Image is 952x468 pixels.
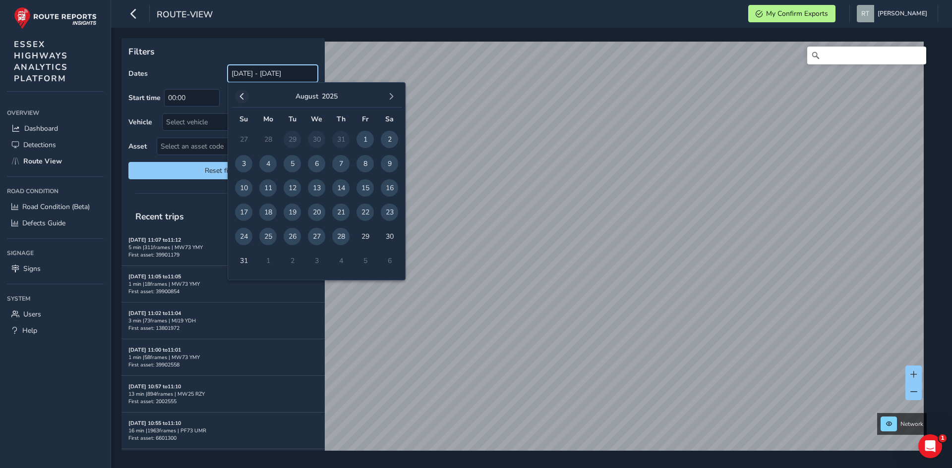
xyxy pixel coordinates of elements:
span: Select an asset code [157,138,301,155]
span: Th [337,114,346,124]
span: 14 [332,179,350,197]
span: First asset: 39902558 [128,361,179,368]
span: Recent trips [128,204,191,229]
span: Help [22,326,37,335]
span: First asset: 13801972 [128,324,179,332]
a: Help [7,322,104,339]
span: 12 [284,179,301,197]
span: 16 [381,179,398,197]
span: 27 [308,228,325,245]
strong: [DATE] 11:07 to 11:12 [128,236,181,244]
span: 31 [235,252,252,269]
span: 2 [381,131,398,148]
span: 13 [308,179,325,197]
a: Detections [7,137,104,153]
label: Dates [128,69,148,78]
span: 7 [332,155,350,172]
button: My Confirm Exports [748,5,835,22]
button: Reset filters [128,162,318,179]
span: 1 [939,434,947,442]
span: Su [239,114,248,124]
span: Mo [263,114,273,124]
span: 9 [381,155,398,172]
span: First asset: 39900854 [128,288,179,295]
span: 19 [284,204,301,221]
div: 1 min | 18 frames | MW73 YMY [128,280,318,288]
span: Fr [362,114,368,124]
span: Detections [23,140,56,150]
label: Start time [128,93,161,103]
span: 26 [284,228,301,245]
span: 25 [259,228,277,245]
div: Select vehicle [163,114,301,130]
button: [PERSON_NAME] [857,5,931,22]
span: First asset: 39901179 [128,251,179,259]
img: diamond-layout [857,5,874,22]
span: Tu [289,114,297,124]
span: Signs [23,264,41,273]
input: Search [807,47,926,64]
div: 3 min | 73 frames | MJ19 YDH [128,317,318,324]
span: 8 [357,155,374,172]
span: Reset filters [136,166,310,175]
iframe: Intercom live chat [918,434,942,458]
span: ESSEX HIGHWAYS ANALYTICS PLATFORM [14,39,68,84]
span: First asset: 2002555 [128,398,177,405]
button: 2025 [322,92,338,101]
span: We [311,114,322,124]
span: 29 [357,228,374,245]
button: August [296,92,318,101]
div: 1 min | 58 frames | MW73 YMY [128,354,318,361]
strong: [DATE] 11:02 to 11:04 [128,310,181,317]
strong: [DATE] 11:00 to 11:01 [128,346,181,354]
span: 10 [235,179,252,197]
span: 6 [308,155,325,172]
span: Defects Guide [22,218,65,228]
label: Vehicle [128,117,152,127]
span: Route View [23,156,62,166]
span: Dashboard [24,124,58,133]
span: [PERSON_NAME] [878,5,927,22]
div: 13 min | 894 frames | MW25 RZY [128,390,318,398]
span: 15 [357,179,374,197]
a: Defects Guide [7,215,104,231]
span: 24 [235,228,252,245]
a: Road Condition (Beta) [7,199,104,215]
a: Route View [7,153,104,169]
span: Network [900,420,923,428]
canvas: Map [125,42,924,462]
p: Filters [128,45,318,58]
img: rr logo [14,7,97,29]
span: 1 [357,131,374,148]
strong: [DATE] 11:05 to 11:05 [128,273,181,280]
div: 16 min | 1963 frames | PF73 UMR [128,427,318,434]
div: Road Condition [7,184,104,199]
span: 4 [259,155,277,172]
span: 3 [235,155,252,172]
div: Overview [7,105,104,120]
span: 28 [332,228,350,245]
a: Users [7,306,104,322]
span: First asset: 6601300 [128,434,177,442]
label: Asset [128,142,147,151]
span: Sa [385,114,394,124]
span: 5 [284,155,301,172]
span: 23 [381,204,398,221]
span: route-view [157,8,213,22]
span: Road Condition (Beta) [22,202,90,211]
a: Signs [7,260,104,277]
span: 22 [357,204,374,221]
div: System [7,291,104,306]
span: 11 [259,179,277,197]
span: 21 [332,204,350,221]
span: My Confirm Exports [766,9,828,18]
span: 18 [259,204,277,221]
span: 20 [308,204,325,221]
span: Users [23,310,41,319]
span: 17 [235,204,252,221]
span: 30 [381,228,398,245]
strong: [DATE] 10:55 to 11:10 [128,419,181,427]
a: Dashboard [7,120,104,137]
div: Signage [7,246,104,260]
strong: [DATE] 10:57 to 11:10 [128,383,181,390]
